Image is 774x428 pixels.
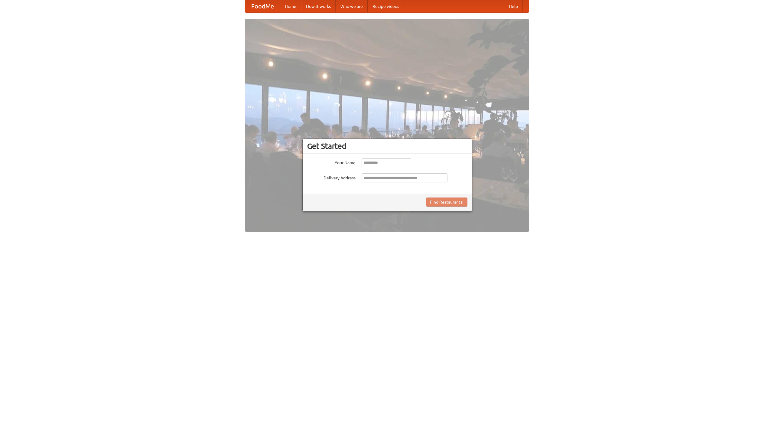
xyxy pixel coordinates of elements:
a: Recipe videos [368,0,404,12]
a: FoodMe [245,0,280,12]
a: Help [504,0,523,12]
label: Your Name [307,158,356,166]
button: Find Restaurants! [426,198,467,207]
label: Delivery Address [307,173,356,181]
h3: Get Started [307,142,467,151]
a: Home [280,0,301,12]
a: Who we are [336,0,368,12]
a: How it works [301,0,336,12]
